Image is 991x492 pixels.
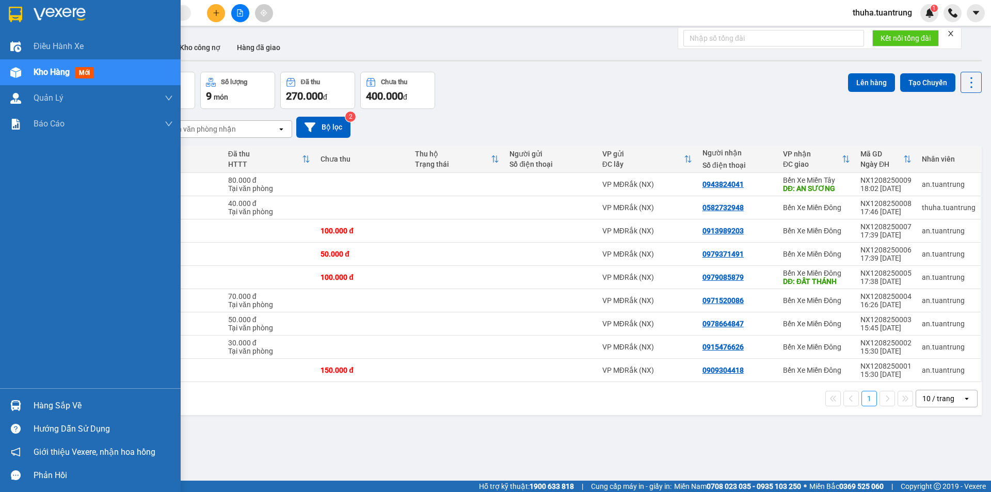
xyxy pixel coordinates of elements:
[34,421,173,437] div: Hướng dẫn sử dụng
[165,124,236,134] div: Chọn văn phòng nhận
[922,203,976,212] div: thuha.tuantrung
[10,93,21,104] img: warehouse-icon
[860,370,912,378] div: 15:30 [DATE]
[403,93,407,101] span: đ
[582,481,583,492] span: |
[321,250,405,258] div: 50.000 đ
[228,184,310,193] div: Tại văn phòng
[260,9,267,17] span: aim
[891,481,893,492] span: |
[702,366,744,374] div: 0909304418
[301,78,320,86] div: Đã thu
[10,67,21,78] img: warehouse-icon
[602,250,692,258] div: VP MĐRắk (NX)
[165,120,173,128] span: down
[860,362,912,370] div: NX1208250001
[860,324,912,332] div: 15:45 [DATE]
[860,300,912,309] div: 16:26 [DATE]
[778,146,855,173] th: Toggle SortBy
[783,184,850,193] div: DĐ: AN SƯƠNG
[321,366,405,374] div: 150.000 đ
[602,180,692,188] div: VP MĐRắk (NX)
[783,160,842,168] div: ĐC giao
[855,146,917,173] th: Toggle SortBy
[922,273,976,281] div: an.tuantrung
[415,150,491,158] div: Thu hộ
[967,4,985,22] button: caret-down
[200,72,275,109] button: Số lượng9món
[597,146,697,173] th: Toggle SortBy
[922,250,976,258] div: an.tuantrung
[207,4,225,22] button: plus
[34,468,173,483] div: Phản hồi
[280,72,355,109] button: Đã thu270.000đ
[277,125,285,133] svg: open
[228,176,310,184] div: 80.000 đ
[702,273,744,281] div: 0979085879
[231,4,249,22] button: file-add
[922,393,954,404] div: 10 / trang
[860,160,903,168] div: Ngày ĐH
[963,394,971,403] svg: open
[591,481,672,492] span: Cung cấp máy in - giấy in:
[925,8,934,18] img: icon-new-feature
[860,199,912,208] div: NX1208250008
[323,93,327,101] span: đ
[214,93,228,101] span: món
[410,146,504,173] th: Toggle SortBy
[860,269,912,277] div: NX1208250005
[602,273,692,281] div: VP MĐRắk (NX)
[702,320,744,328] div: 0978664847
[948,8,957,18] img: phone-icon
[165,94,173,102] span: down
[922,155,976,163] div: Nhân viên
[206,90,212,102] span: 9
[228,315,310,324] div: 50.000 đ
[602,203,692,212] div: VP MĐRắk (NX)
[602,366,692,374] div: VP MĐRắk (NX)
[296,117,350,138] button: Bộ lọc
[34,67,70,77] span: Kho hàng
[11,424,21,434] span: question-circle
[809,481,884,492] span: Miền Bắc
[674,481,801,492] span: Miền Nam
[602,150,684,158] div: VP gửi
[860,292,912,300] div: NX1208250004
[228,300,310,309] div: Tại văn phòng
[321,155,405,163] div: Chưa thu
[860,150,903,158] div: Mã GD
[702,227,744,235] div: 0913989203
[783,343,850,351] div: Bến Xe Miền Đông
[34,40,84,53] span: Điều hành xe
[860,246,912,254] div: NX1208250006
[602,320,692,328] div: VP MĐRắk (NX)
[848,73,895,92] button: Lên hàng
[702,149,773,157] div: Người nhận
[932,5,936,12] span: 1
[223,146,315,173] th: Toggle SortBy
[286,90,323,102] span: 270.000
[321,273,405,281] div: 100.000 đ
[415,160,491,168] div: Trạng thái
[345,112,356,122] sup: 2
[34,91,63,104] span: Quản Lý
[783,366,850,374] div: Bến Xe Miền Đông
[509,160,592,168] div: Số điện thoại
[971,8,981,18] span: caret-down
[530,482,574,490] strong: 1900 633 818
[702,203,744,212] div: 0582732948
[381,78,407,86] div: Chưa thu
[34,446,155,458] span: Giới thiệu Vexere, nhận hoa hồng
[75,67,94,78] span: mới
[922,296,976,305] div: an.tuantrung
[228,150,302,158] div: Đã thu
[860,176,912,184] div: NX1208250009
[783,176,850,184] div: Bến Xe Miền Tây
[860,184,912,193] div: 18:02 [DATE]
[922,180,976,188] div: an.tuantrung
[213,9,220,17] span: plus
[10,119,21,130] img: solution-icon
[228,347,310,355] div: Tại văn phòng
[860,208,912,216] div: 17:46 [DATE]
[860,254,912,262] div: 17:39 [DATE]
